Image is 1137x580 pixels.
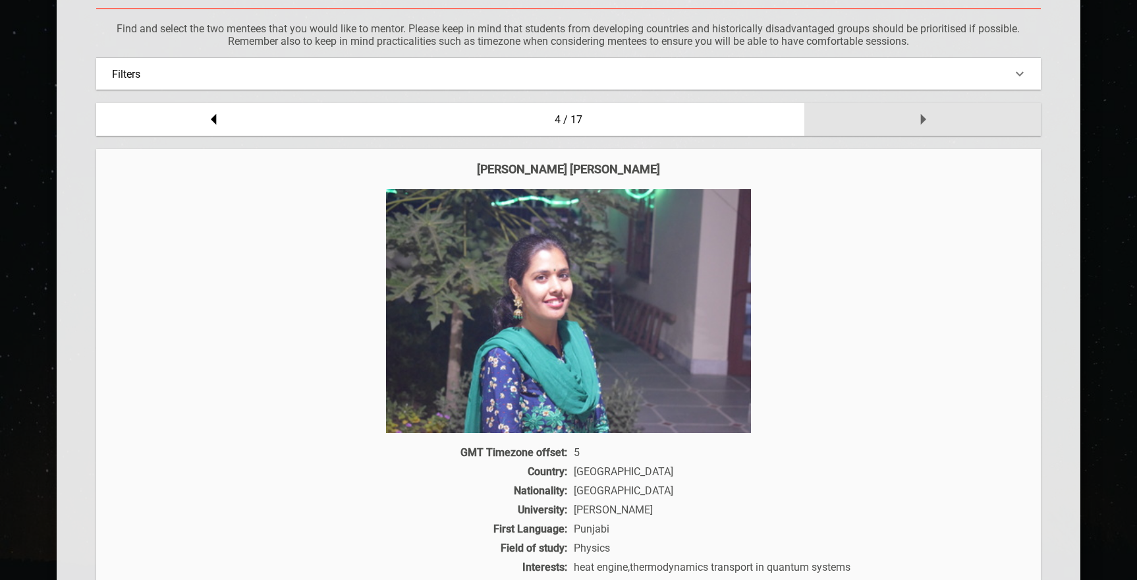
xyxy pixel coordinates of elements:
div: Punjabi [570,523,1028,535]
div: Physics [570,542,1028,554]
div: Field of study: [109,542,570,554]
div: First Language: [109,523,570,535]
div: [PERSON_NAME] [570,504,1028,516]
div: heat engine,thermodynamics transport in quantum systems [570,561,1028,573]
div: [PERSON_NAME] [PERSON_NAME] [109,162,1027,176]
div: [GEOGRAPHIC_DATA] [570,465,1028,478]
div: [GEOGRAPHIC_DATA] [570,484,1028,497]
div: Nationality: [109,484,570,497]
div: Filters [96,58,1040,90]
p: Find and select the two mentees that you would like to mentor. Please keep in mind that students ... [96,22,1040,47]
div: Interests: [109,561,570,573]
div: University: [109,504,570,516]
div: 4 / 17 [333,103,805,136]
div: Filters [112,68,1024,80]
div: Country: [109,465,570,478]
div: GMT Timezone offset: [109,446,570,459]
div: 5 [570,446,1028,459]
